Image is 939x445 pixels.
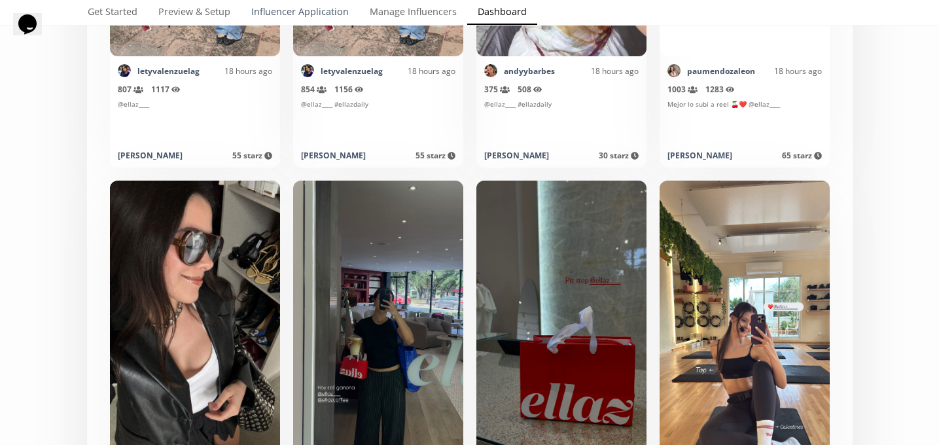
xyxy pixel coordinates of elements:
span: 55 starz [232,150,272,161]
span: 1156 [334,84,364,95]
div: [PERSON_NAME] [301,150,366,161]
img: 338932694_541354351489448_6921713302600605078_n.jpg [301,64,314,77]
a: paumendozaleon [687,65,755,77]
div: 18 hours ago [200,65,272,77]
img: 536675633_18526244950049393_542665697233826472_n.jpg [667,64,681,77]
a: andyybarbes [504,65,555,77]
div: @ellaz____ #ellazdaily [301,99,455,142]
span: 1283 [705,84,735,95]
img: 338932694_541354351489448_6921713302600605078_n.jpg [118,64,131,77]
div: 18 hours ago [555,65,639,77]
iframe: chat widget [13,13,55,52]
a: letyvalenzuelag [137,65,200,77]
div: Mejor lo subi a reel 🍒❤️ @ellaz____ [667,99,822,142]
span: 854 [301,84,327,95]
div: 18 hours ago [383,65,455,77]
span: 30 starz [599,150,639,161]
span: 1117 [151,84,181,95]
span: 65 starz [782,150,822,161]
div: @ellaz____ [118,99,272,142]
div: [PERSON_NAME] [484,150,549,161]
div: @ellaz____ #ellazdaily [484,99,639,142]
a: letyvalenzuelag [321,65,383,77]
div: [PERSON_NAME] [118,150,183,161]
span: 55 starz [416,150,455,161]
div: [PERSON_NAME] [667,150,732,161]
span: 807 [118,84,143,95]
span: 375 [484,84,510,95]
img: 491493640_1306696967075388_7542887210241864909_n.jpg [484,64,497,77]
div: 18 hours ago [755,65,822,77]
span: 1003 [667,84,698,95]
span: 508 [518,84,542,95]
